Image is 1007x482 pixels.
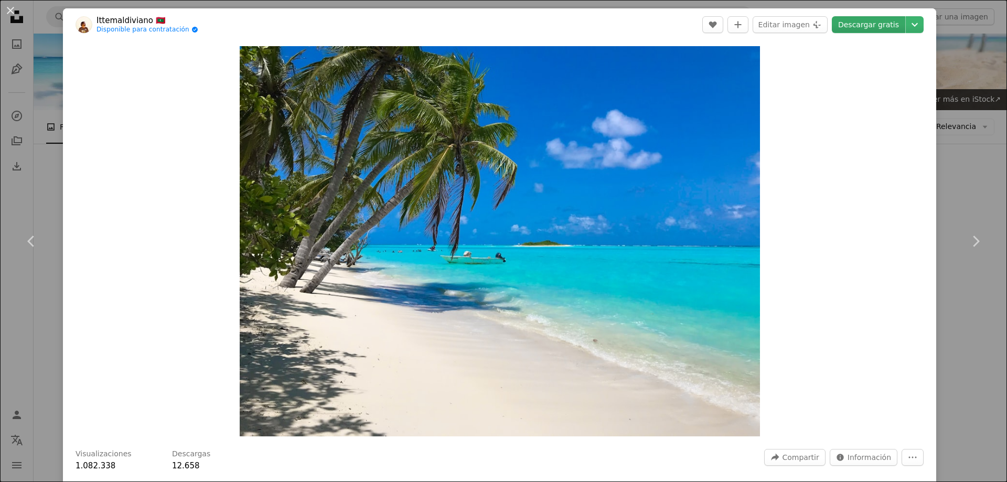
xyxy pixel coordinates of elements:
a: Siguiente [944,191,1007,292]
a: Descargar gratis [832,16,905,33]
span: 12.658 [172,461,200,470]
button: Editar imagen [753,16,828,33]
button: Más acciones [902,449,924,466]
h3: Descargas [172,449,210,459]
img: Palmera verde en playa de arena blanca durante el día [240,46,760,436]
h3: Visualizaciones [76,449,132,459]
button: Compartir esta imagen [764,449,825,466]
button: Estadísticas sobre esta imagen [830,449,897,466]
img: Ve al perfil de Ittemaldiviano 🇲🇻 [76,16,92,33]
button: Me gusta [702,16,723,33]
button: Elegir el tamaño de descarga [906,16,924,33]
button: Ampliar en esta imagen [240,46,760,436]
span: Información [848,449,891,465]
button: Añade a la colección [727,16,748,33]
a: Ittemaldiviano 🇲🇻 [97,15,198,26]
span: 1.082.338 [76,461,115,470]
a: Disponible para contratación [97,26,198,34]
span: Compartir [782,449,819,465]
